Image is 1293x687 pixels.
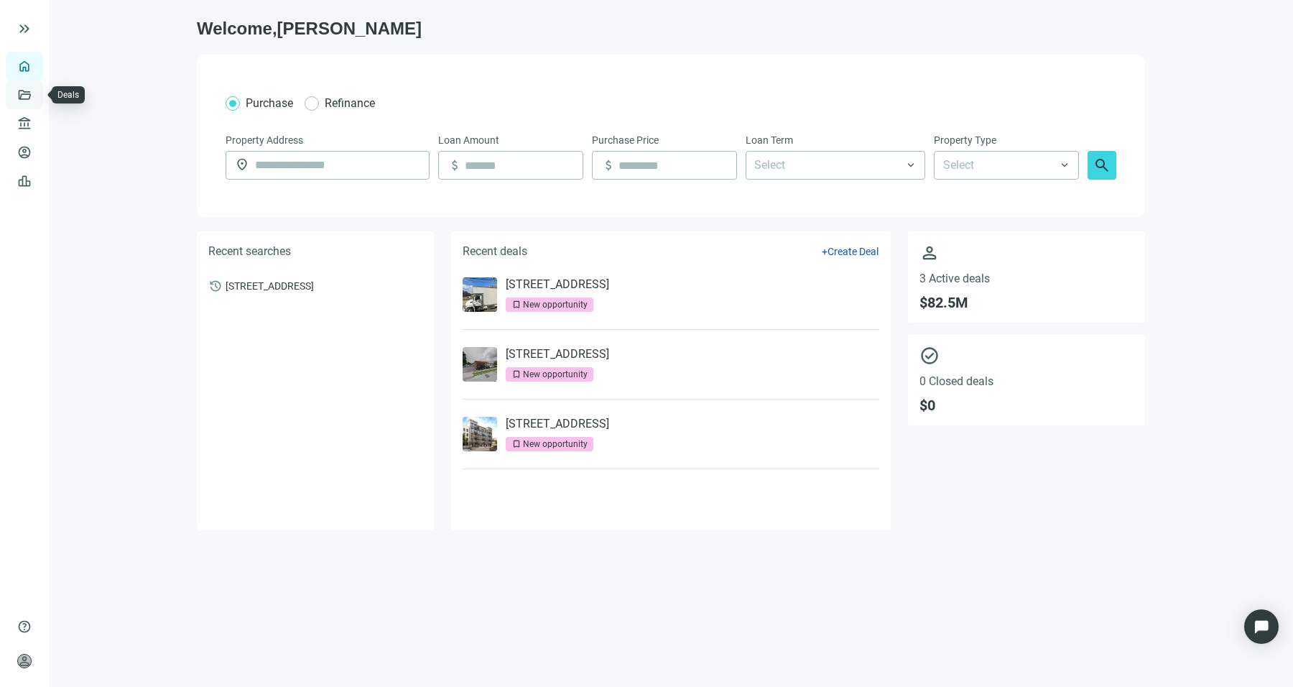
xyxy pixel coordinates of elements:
span: history [208,279,223,293]
img: deal-photo-0 [463,277,497,312]
img: deal-photo-2 [463,417,497,451]
a: [STREET_ADDRESS] [506,347,609,361]
div: New opportunity [523,298,588,312]
h5: Recent searches [208,243,291,260]
a: [STREET_ADDRESS] [506,277,609,292]
button: keyboard_double_arrow_right [16,20,33,37]
span: Property Address [226,132,303,148]
button: search [1088,151,1116,180]
span: attach_money [601,158,616,172]
span: Purchase [246,96,293,110]
span: bookmark [511,439,522,449]
h5: Recent deals [463,243,527,260]
span: attach_money [448,158,462,172]
span: person [17,654,32,668]
span: bookmark [511,300,522,310]
span: 3 Active deals [919,272,1134,285]
span: check_circle [919,346,1134,366]
button: +Create Deal [821,245,879,258]
span: Refinance [325,96,375,110]
span: Property Type [934,132,996,148]
div: New opportunity [523,437,588,451]
span: $ 82.5M [919,294,1134,311]
span: bookmark [511,369,522,379]
span: person [919,243,1134,263]
span: 0 Closed deals [919,374,1134,388]
span: Loan Term [746,132,793,148]
span: account_balance [17,116,27,131]
span: help [17,619,32,634]
span: Loan Amount [438,132,499,148]
span: + [822,246,828,257]
span: Purchase Price [592,132,659,148]
span: search [1093,157,1111,174]
span: Create Deal [828,246,879,257]
img: deal-photo-1 [463,347,497,382]
div: Open Intercom Messenger [1244,609,1279,644]
h1: Welcome, [PERSON_NAME] [197,17,1145,40]
span: $ 0 [919,397,1134,414]
a: [STREET_ADDRESS] [506,417,609,431]
span: [STREET_ADDRESS] [226,279,314,292]
div: New opportunity [523,367,588,382]
span: location_on [235,157,249,172]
